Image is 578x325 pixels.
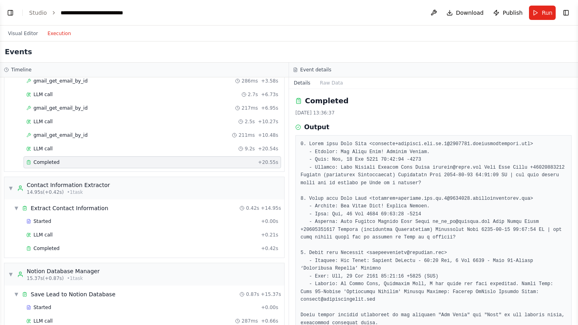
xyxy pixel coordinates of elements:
span: ▼ [14,205,19,211]
span: gmail_get_email_by_id [33,132,88,138]
span: Publish [503,9,523,17]
span: + 0.42s [261,245,278,252]
button: Download [443,6,487,20]
span: Started [33,304,51,311]
h3: Timeline [11,67,31,73]
div: [DATE] 13:36:37 [295,110,572,116]
button: Publish [490,6,526,20]
span: + 0.00s [261,218,278,225]
span: • 1 task [67,275,83,282]
span: + 10.48s [258,132,278,138]
span: 211ms [238,132,255,138]
span: 217ms [242,105,258,111]
span: gmail_get_email_by_id [33,105,88,111]
span: + 6.73s [261,91,278,98]
span: 286ms [242,78,258,84]
span: Run [542,9,552,17]
span: LLM call [33,91,53,98]
span: 15.37s (+0.87s) [27,275,64,282]
span: LLM call [33,118,53,125]
span: + 10.27s [258,118,278,125]
button: Visual Editor [3,29,43,38]
span: 14.95s (+0.42s) [27,189,64,195]
div: Contact Information Extractor [27,181,110,189]
h3: Output [304,122,329,132]
button: Show right sidebar [560,7,572,18]
h2: Events [5,46,32,57]
span: + 14.95s [261,205,281,211]
span: ▼ [14,291,19,297]
span: + 6.95s [261,105,278,111]
span: ▼ [8,271,13,278]
span: gmail_get_email_by_id [33,78,88,84]
h3: Event details [300,67,331,73]
div: Save Lead to Notion Database [31,290,116,298]
span: + 20.55s [258,159,278,165]
span: 0.87s [246,291,259,297]
button: Raw Data [315,77,348,89]
span: Download [456,9,484,17]
span: Completed [33,159,59,165]
span: + 20.54s [258,146,278,152]
button: Details [289,77,315,89]
span: LLM call [33,232,53,238]
span: + 0.66s [261,318,278,324]
button: Execution [43,29,76,38]
span: + 0.00s [261,304,278,311]
span: + 0.21s [261,232,278,238]
button: Run [529,6,556,20]
span: Completed [33,245,59,252]
h2: Completed [305,95,348,106]
a: Studio [29,10,47,16]
span: 2.5s [245,118,255,125]
nav: breadcrumb [29,9,144,17]
span: 287ms [242,318,258,324]
span: + 3.58s [261,78,278,84]
div: Notion Database Manager [27,267,100,275]
span: LLM call [33,318,53,324]
div: Extract Contact Information [31,204,108,212]
span: LLM call [33,146,53,152]
span: ▼ [8,185,13,191]
span: 0.42s [246,205,259,211]
button: Show left sidebar [5,7,16,18]
span: • 1 task [67,189,83,195]
span: Started [33,218,51,225]
span: + 15.37s [261,291,281,297]
span: 2.7s [248,91,258,98]
span: 9.2s [245,146,255,152]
